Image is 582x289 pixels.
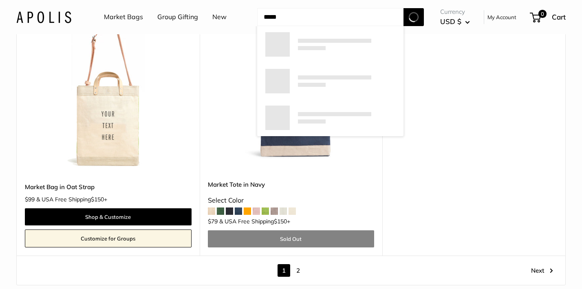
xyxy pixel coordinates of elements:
[219,218,290,224] span: & USA Free Shipping +
[440,17,461,26] span: USD $
[278,264,290,277] span: 1
[440,6,470,18] span: Currency
[531,11,566,24] a: 0 Cart
[208,5,375,172] img: Market Tote in Navy
[7,258,87,282] iframe: Sign Up via Text for Offers
[212,11,227,23] a: New
[208,218,218,225] span: $79
[25,208,192,225] a: Shop & Customize
[538,10,547,18] span: 0
[403,8,424,26] button: Search
[487,12,516,22] a: My Account
[208,194,375,207] div: Select Color
[25,229,192,247] a: Customize for Groups
[157,11,198,23] a: Group Gifting
[36,196,107,202] span: & USA Free Shipping +
[25,196,35,203] span: $99
[16,11,71,23] img: Apolis
[257,8,403,26] input: Search...
[208,230,375,247] a: Sold Out
[531,264,553,277] a: Next
[25,182,192,192] a: Market Bag in Oat Strap
[104,11,143,23] a: Market Bags
[440,15,470,28] button: USD $
[208,5,375,172] a: Market Tote in NavyMarket Tote in Navy
[552,13,566,21] span: Cart
[25,5,192,172] a: Market Bag in Oat StrapMarket Bag in Oat Strap
[91,196,104,203] span: $150
[25,5,192,172] img: Market Bag in Oat Strap
[208,180,375,189] a: Market Tote in Navy
[292,264,304,277] a: 2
